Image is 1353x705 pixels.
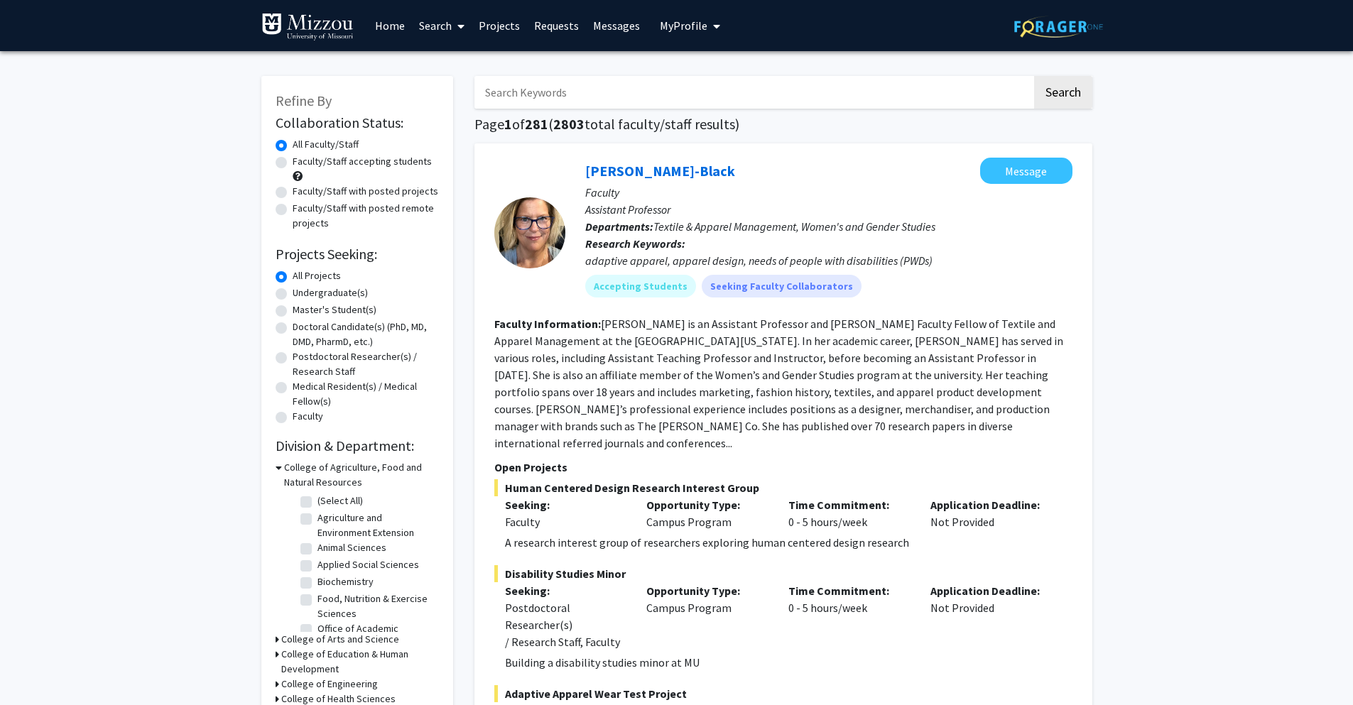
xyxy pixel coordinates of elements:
p: Application Deadline: [930,496,1051,513]
div: Campus Program [636,582,778,650]
h3: College of Agriculture, Food and Natural Resources [284,460,439,490]
h2: Collaboration Status: [276,114,439,131]
div: adaptive apparel, apparel design, needs of people with disabilities (PWDs) [585,252,1072,269]
p: Building a disability studies minor at MU [505,654,1072,671]
span: 2803 [553,115,585,133]
label: Faculty/Staff with posted remote projects [293,201,439,231]
h2: Division & Department: [276,437,439,454]
div: Postdoctoral Researcher(s) / Research Staff, Faculty [505,599,626,650]
label: Faculty/Staff with posted projects [293,184,438,199]
h2: Projects Seeking: [276,246,439,263]
label: Animal Sciences [317,540,386,555]
label: Food, Nutrition & Exercise Sciences [317,591,435,621]
img: ForagerOne Logo [1014,16,1103,38]
label: Agriculture and Environment Extension [317,510,435,540]
img: University of Missouri Logo [261,13,354,41]
b: Research Keywords: [585,236,685,251]
label: Postdoctoral Researcher(s) / Research Staff [293,349,439,379]
b: Departments: [585,219,653,234]
h3: College of Arts and Science [281,632,399,647]
span: Adaptive Apparel Wear Test Project [494,685,1072,702]
fg-read-more: [PERSON_NAME] is an Assistant Professor and [PERSON_NAME] Faculty Fellow of Textile and Apparel M... [494,317,1063,450]
p: Seeking: [505,496,626,513]
h3: College of Engineering [281,677,378,692]
label: Medical Resident(s) / Medical Fellow(s) [293,379,439,409]
p: Assistant Professor [585,201,1072,218]
span: 281 [525,115,548,133]
label: All Projects [293,268,341,283]
label: Undergraduate(s) [293,285,368,300]
div: 0 - 5 hours/week [778,582,920,650]
div: Not Provided [920,582,1062,650]
p: Application Deadline: [930,582,1051,599]
p: Time Commitment: [788,582,909,599]
p: Opportunity Type: [646,496,767,513]
span: My Profile [660,18,707,33]
mat-chip: Accepting Students [585,275,696,297]
p: Open Projects [494,459,1072,476]
label: (Select All) [317,493,363,508]
p: Faculty [585,184,1072,201]
label: All Faculty/Staff [293,137,359,152]
div: Not Provided [920,496,1062,530]
label: Biochemistry [317,574,374,589]
p: Seeking: [505,582,626,599]
label: Applied Social Sciences [317,557,419,572]
iframe: Chat [11,641,60,694]
b: Faculty Information: [494,317,601,331]
p: Time Commitment: [788,496,909,513]
label: Office of Academic Programs [317,621,435,651]
p: Opportunity Type: [646,582,767,599]
a: Home [368,1,412,50]
a: Search [412,1,472,50]
span: Disability Studies Minor [494,565,1072,582]
label: Master's Student(s) [293,302,376,317]
a: Projects [472,1,527,50]
span: Human Centered Design Research Interest Group [494,479,1072,496]
label: Faculty [293,409,323,424]
span: 1 [504,115,512,133]
div: 0 - 5 hours/week [778,496,920,530]
mat-chip: Seeking Faculty Collaborators [702,275,862,297]
button: Message Kerri McBee-Black [980,158,1072,184]
button: Search [1034,76,1092,109]
h1: Page of ( total faculty/staff results) [474,116,1092,133]
div: Faculty [505,513,626,530]
p: A research interest group of researchers exploring human centered design research [505,534,1072,551]
span: Textile & Apparel Management, Women's and Gender Studies [653,219,935,234]
input: Search Keywords [474,76,1032,109]
a: [PERSON_NAME]-Black [585,162,735,180]
h3: College of Education & Human Development [281,647,439,677]
a: Requests [527,1,586,50]
span: Refine By [276,92,332,109]
label: Doctoral Candidate(s) (PhD, MD, DMD, PharmD, etc.) [293,319,439,349]
div: Campus Program [636,496,778,530]
a: Messages [586,1,647,50]
label: Faculty/Staff accepting students [293,154,432,169]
